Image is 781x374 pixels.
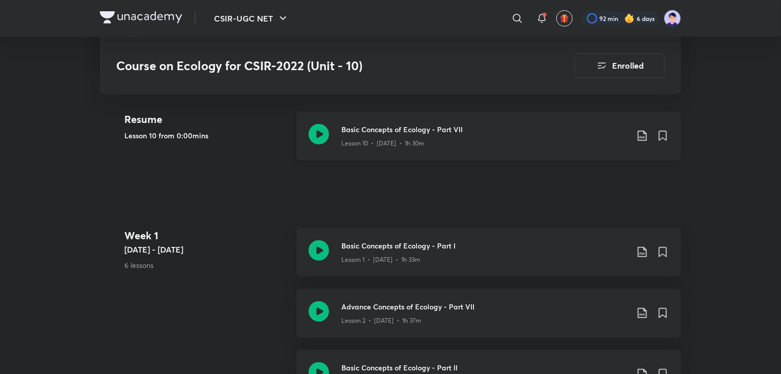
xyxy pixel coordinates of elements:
p: Lesson 1 • [DATE] • 1h 33m [341,255,420,264]
h3: Course on Ecology for CSIR-2022 (Unit - 10) [116,58,517,73]
a: Basic Concepts of Ecology - Part VIILesson 10 • [DATE] • 1h 30m [296,112,681,173]
button: Enrolled [575,53,665,78]
a: Company Logo [100,11,182,26]
p: Lesson 10 • [DATE] • 1h 30m [341,139,424,148]
a: Basic Concepts of Ecology - Part ILesson 1 • [DATE] • 1h 33m [296,228,681,289]
button: avatar [556,10,573,27]
img: Company Logo [100,11,182,24]
h4: Week 1 [124,228,288,243]
h5: Lesson 10 from 0:00mins [124,130,288,141]
img: streak [624,13,635,24]
h4: Resume [124,112,288,127]
h5: [DATE] - [DATE] [124,243,288,256]
h3: Basic Concepts of Ecology - Part I [341,240,628,251]
h3: Advance Concepts of Ecology - Part VII [341,301,628,312]
img: avatar [560,14,569,23]
h3: Basic Concepts of Ecology - Part II [341,362,628,373]
button: CSIR-UGC NET [208,8,295,29]
a: Advance Concepts of Ecology - Part VIILesson 2 • [DATE] • 1h 37m [296,289,681,350]
p: 6 lessons [124,260,288,271]
h3: Basic Concepts of Ecology - Part VII [341,124,628,135]
p: Lesson 2 • [DATE] • 1h 37m [341,316,421,325]
img: nidhi shreya [664,10,681,27]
